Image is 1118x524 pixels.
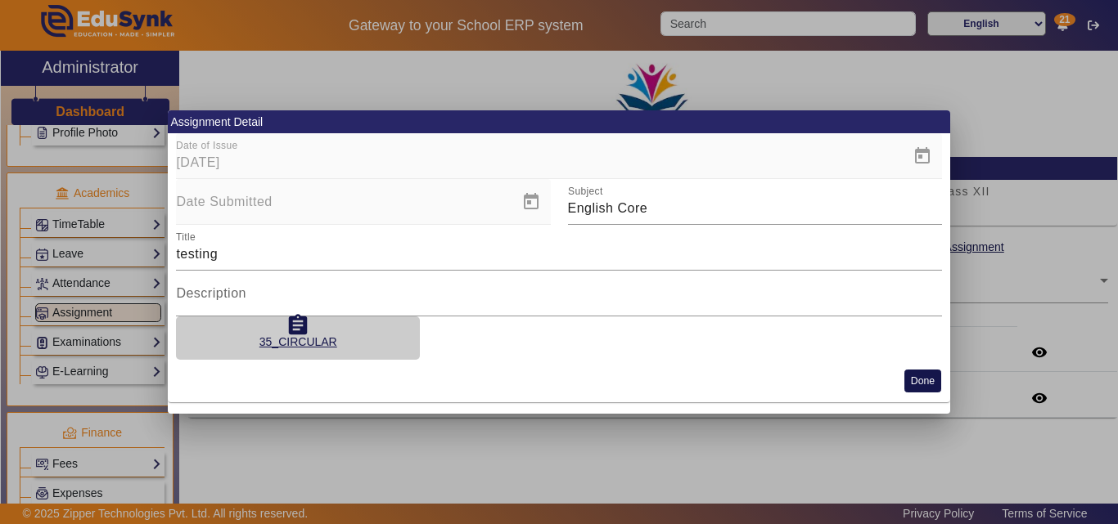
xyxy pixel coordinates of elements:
[286,313,310,338] mat-icon: assignment
[176,153,899,172] input: Date of Issue
[176,141,238,151] mat-label: Date of Issue
[259,334,337,351] div: 35_CIRCULAR
[568,186,603,197] mat-label: Subject
[904,369,941,392] button: Done
[168,110,950,133] mat-card-header: Assignment Detail
[176,232,196,243] mat-label: Title
[176,244,941,264] input: Title
[568,199,942,218] input: Subject
[176,199,507,218] input: DateOfSubmit
[176,195,272,208] mat-label: Date Submitted
[176,290,941,310] input: Description
[176,286,246,300] mat-label: Description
